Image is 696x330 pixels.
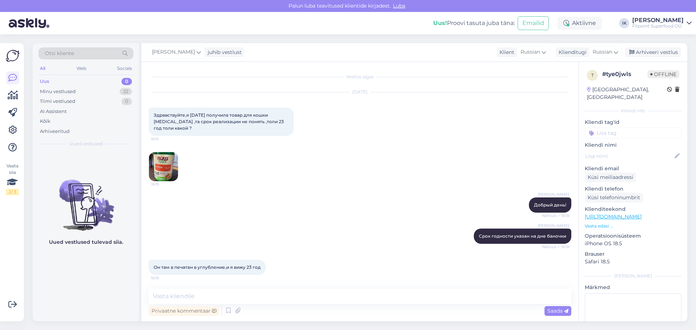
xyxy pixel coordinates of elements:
span: [PERSON_NAME] [538,192,569,197]
p: Kliendi nimi [585,141,681,149]
img: Askly Logo [6,49,20,63]
div: Küsi telefoninumbrit [585,193,643,202]
div: Uus [40,78,49,85]
div: juhib vestlust [205,49,242,56]
span: Nähtud ✓ 16:18 [542,213,569,218]
p: Kliendi tag'id [585,118,681,126]
span: Nähtud ✓ 16:18 [542,244,569,250]
div: Arhiveeritud [40,128,70,135]
div: [GEOGRAPHIC_DATA], [GEOGRAPHIC_DATA] [587,86,667,101]
span: Здравствуйте,я [DATE] получила товар для кошки [MEDICAL_DATA] ,та срок реализации не понять ,толи... [154,112,285,131]
p: Kliendi telefon [585,185,681,193]
span: Он там в печатан в углубление,и я вижу 23 год [154,264,261,270]
div: Klienditugi [556,49,587,56]
div: Vestlus algas [149,74,571,80]
div: Vaata siia [6,163,19,195]
div: Arhiveeri vestlus [625,47,681,57]
div: Privaatne kommentaar [149,306,219,316]
span: 16:15 [151,136,178,142]
span: Saada [547,308,568,314]
span: Добрый день! [534,202,566,208]
span: [PERSON_NAME] [152,48,195,56]
div: 2 / 3 [6,189,19,195]
div: Web [75,64,88,73]
div: Minu vestlused [40,88,76,95]
div: 0 [121,98,132,105]
img: Attachment [149,152,178,181]
div: Küsi meiliaadressi [585,172,636,182]
input: Lisa nimi [585,152,673,160]
span: Luba [391,3,407,9]
img: No chats [33,167,139,232]
p: Kliendi email [585,165,681,172]
div: Kliendi info [585,108,681,114]
div: Tiimi vestlused [40,98,75,105]
div: Proovi tasuta juba täna: [433,19,515,28]
p: Brauser [585,250,681,258]
div: Fitpoint Superfood OÜ [632,23,684,29]
span: [PERSON_NAME] [538,223,569,228]
div: Aktiivne [558,17,602,30]
p: Klienditeekond [585,205,681,213]
span: Uued vestlused [69,141,103,147]
span: Otsi kliente [45,50,74,57]
p: Uued vestlused tulevad siia. [49,238,123,246]
div: 32 [120,88,132,95]
p: Operatsioonisüsteem [585,232,681,240]
div: [DATE] [149,89,571,95]
div: All [38,64,47,73]
div: [PERSON_NAME] [632,17,684,23]
span: t [591,72,594,78]
a: [URL][DOMAIN_NAME] [585,213,642,220]
div: Socials [116,64,133,73]
b: Uus! [433,20,447,26]
div: Kõik [40,118,50,125]
button: Emailid [518,16,549,30]
span: Russian [521,48,540,56]
p: Vaata edasi ... [585,223,681,229]
input: Lisa tag [585,128,681,138]
p: Safari 18.5 [585,258,681,266]
span: 16:19 [151,275,178,281]
div: IK [619,18,629,28]
div: [PERSON_NAME] [585,273,681,279]
span: Russian [593,48,612,56]
div: 0 [121,78,132,85]
span: Offline [647,70,679,78]
div: # tye0jwls [602,70,647,79]
span: 16:15 [151,181,178,187]
p: Märkmed [585,284,681,291]
span: Срок годности указан на дне баночки [479,233,566,239]
a: [PERSON_NAME]Fitpoint Superfood OÜ [632,17,692,29]
p: iPhone OS 18.5 [585,240,681,247]
div: AI Assistent [40,108,67,115]
div: Klient [497,49,514,56]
